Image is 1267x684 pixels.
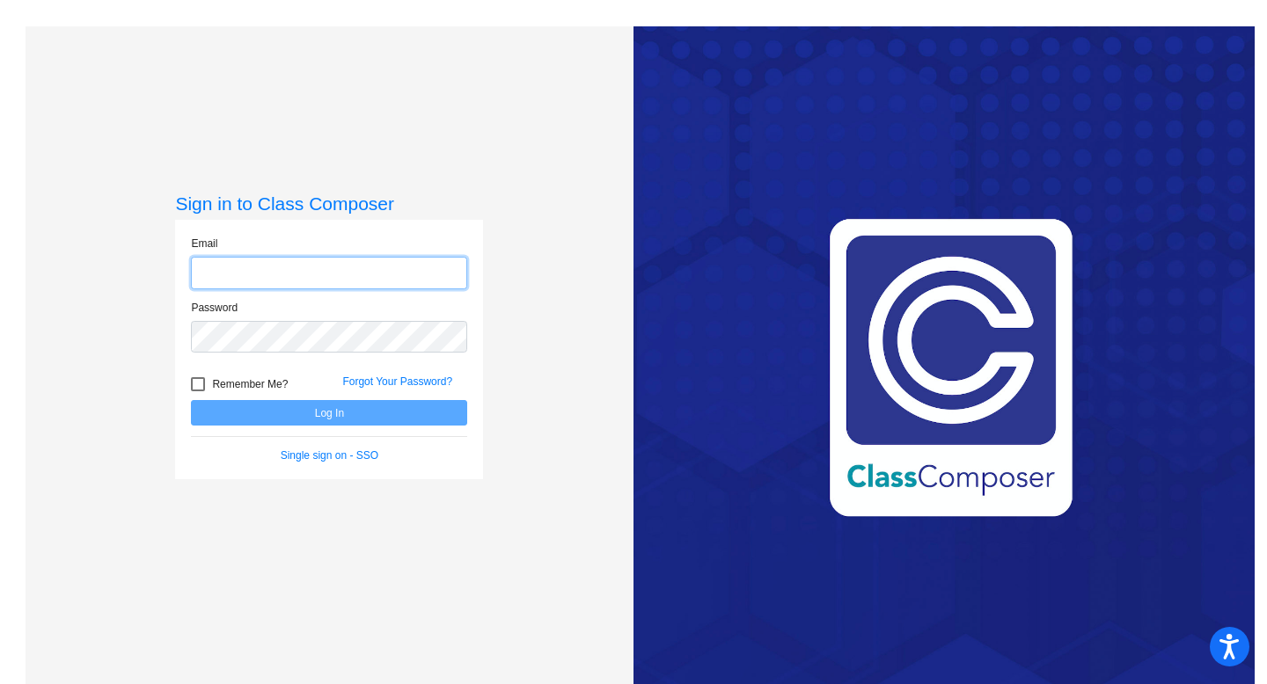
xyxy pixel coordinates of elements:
h3: Sign in to Class Composer [175,193,483,215]
a: Single sign on - SSO [281,449,378,462]
label: Email [191,236,217,251]
span: Remember Me? [212,374,288,395]
button: Log In [191,400,467,426]
label: Password [191,300,238,316]
a: Forgot Your Password? [342,375,452,388]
